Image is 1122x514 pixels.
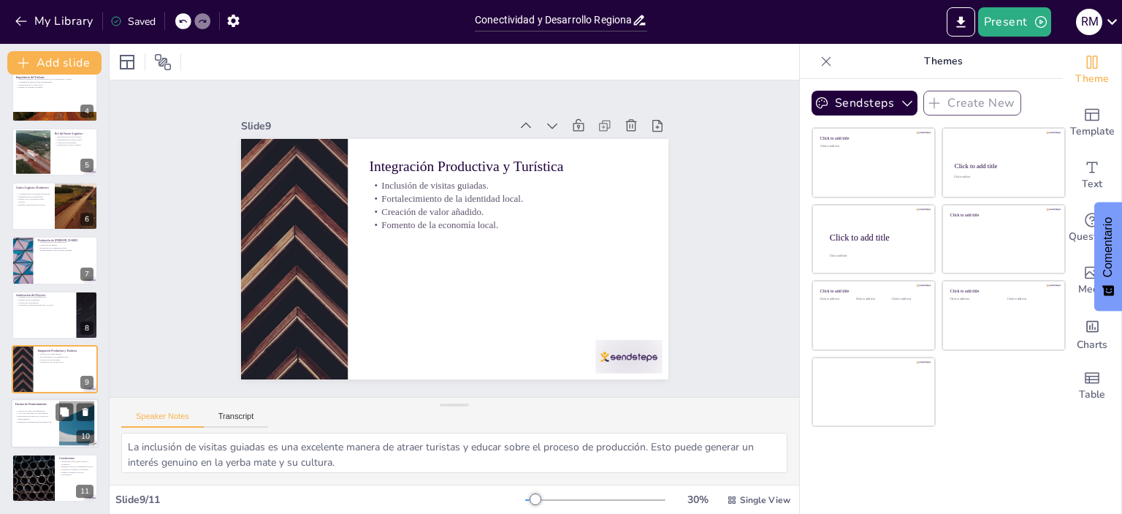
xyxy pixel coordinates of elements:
[16,298,72,301] p: Satisfacción de la demanda.
[1079,387,1105,403] span: Table
[80,376,93,389] div: 9
[1077,337,1107,353] span: Charts
[37,244,93,247] p: Generación de empleo.
[59,460,93,465] p: Integración como centro logístico y productivo.
[15,403,55,407] p: Fuentes de Financiamiento
[12,454,98,502] div: 11
[55,143,93,146] p: Reducción de costos y tiempos.
[16,75,93,80] p: Importancia del Turismo
[15,420,55,423] p: Inversiones necesarias para modernización.
[37,247,93,250] p: Promoción de la identidad cultural.
[37,249,93,252] p: Establecimiento como producto premium.
[16,195,50,198] p: Optimización de la distribución.
[76,485,93,498] div: 11
[115,493,525,507] div: Slide 9 / 11
[16,301,72,304] p: Garantía de sostenibilidad.
[154,53,172,71] span: Position
[830,232,923,242] div: Click to add title
[55,135,93,138] p: Importancia del sector logístico.
[37,238,93,243] p: Producción de [PERSON_NAME]
[950,289,1055,294] div: Click to add title
[11,10,99,33] button: My Library
[1075,71,1109,87] span: Theme
[16,292,72,297] p: Justificación del Proyecto
[1076,7,1102,37] button: R M
[1069,229,1116,245] span: Questions
[12,73,98,121] div: 4
[954,176,1051,179] div: Click to add text
[59,471,93,476] p: Esfuerzo conjunto de actores involucrados.
[55,141,93,144] p: Atracción de inversiones.
[1076,9,1102,35] div: R M
[1007,298,1053,301] div: Click to add text
[15,415,55,420] p: Diversificación [PERSON_NAME] de financiamiento.
[16,86,93,89] p: Fomento del turismo sostenible.
[1082,176,1102,192] span: Text
[1070,124,1115,140] span: Template
[121,412,204,428] button: Speaker Notes
[1063,149,1121,202] div: Add text boxes
[892,298,925,301] div: Click to add text
[12,236,98,284] div: 7
[80,159,93,172] div: 5
[267,77,534,146] div: Slide 9
[16,296,72,299] p: Modernización de la infraestructura.
[204,412,269,428] button: Transcript
[110,15,156,29] div: Saved
[820,145,925,148] div: Click to add text
[812,91,917,116] button: Sendsteps
[16,203,50,206] p: Beneficio para productores locales.
[680,493,715,507] div: 30 %
[77,431,94,444] div: 10
[1063,97,1121,149] div: Add ready made slides
[15,409,55,412] p: Créditos del Banco Interamericano.
[59,456,93,461] p: Conclusiones
[55,138,93,141] p: Rehabilitación del tren de carga.
[1063,360,1121,412] div: Add a table
[16,186,50,190] p: Centro Logístico Productivo
[947,7,975,37] button: Export to PowerPoint
[12,182,98,230] div: 6
[1078,281,1107,298] span: Media
[37,241,93,244] p: Potenciación de la economía local.
[16,78,93,81] p: Atractivos turísticos en [GEOGRAPHIC_DATA][PERSON_NAME].
[378,175,652,246] p: Fortalecimiento de la identidad local.
[1063,254,1121,307] div: Add images, graphics, shapes or video
[37,349,93,353] p: Integración Productiva y Turística
[11,399,99,449] div: 10
[856,298,889,301] div: Click to add text
[37,356,93,359] p: Fortalecimiento de la identidad local.
[475,10,632,31] input: Insert title
[80,268,93,281] div: 7
[77,404,94,421] button: Delete Slide
[16,192,50,195] p: Coordinación de actividades productivas.
[375,188,649,259] p: Creación de valor añadido.
[373,201,647,272] p: Fomento de la economía local.
[820,298,853,301] div: Click to add text
[1094,203,1122,311] button: Comentarios - Mostrar encuesta
[383,140,660,218] p: Integración Productiva y Turística
[950,298,996,301] div: Click to add text
[55,131,93,135] p: Rol del Sector Logístico
[16,304,72,307] p: Adaptación a tendencias [PERSON_NAME].
[1063,44,1121,97] div: Change the overall theme
[7,51,102,75] button: Add slide
[820,136,925,141] div: Click to add title
[1063,307,1121,360] div: Add charts and graphs
[37,358,93,361] p: Creación de valor añadido.
[955,162,1052,170] div: Click to add title
[381,162,655,233] p: Inclusión de visitas guiadas.
[80,322,93,335] div: 8
[15,412,55,415] p: Apoyo del Ministerio de Agroindustria.
[12,291,98,339] div: 8
[16,198,50,203] p: Fomento de la colaboración entre sectores.
[59,466,93,469] p: Beneficios para las comunidades locales.
[1102,217,1114,278] font: Comentario
[16,81,93,84] p: Generación de ingresos para los municipios.
[740,494,790,506] span: Single View
[1063,202,1121,254] div: Get real-time input from your audience
[838,44,1048,79] p: Themes
[80,213,93,226] div: 6
[12,128,98,176] div: 5
[37,361,93,364] p: Fomento de la economía local.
